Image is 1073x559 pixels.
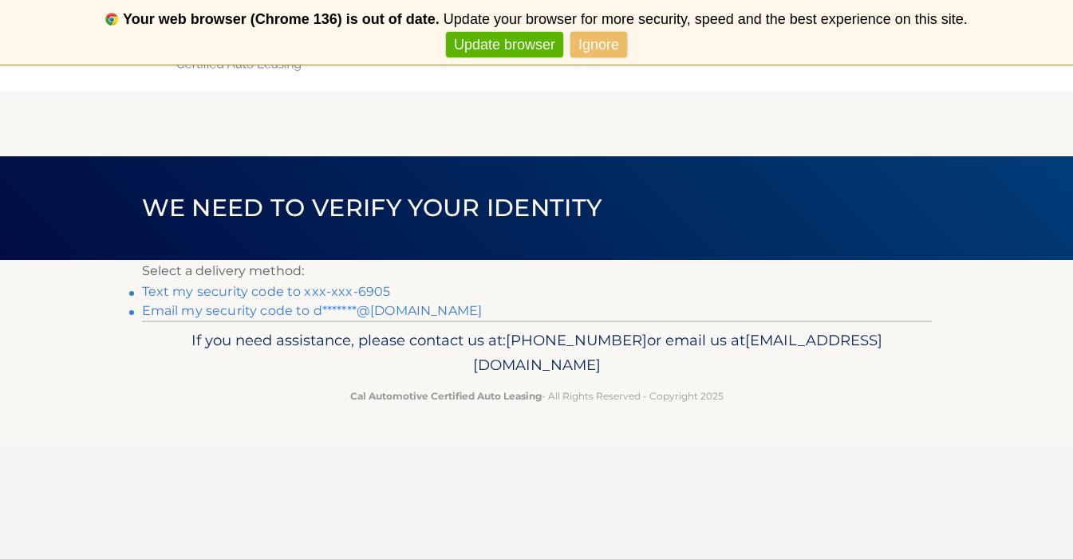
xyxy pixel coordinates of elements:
a: Update browser [446,32,563,58]
p: Select a delivery method: [142,260,932,282]
a: Ignore [570,32,627,58]
span: [PHONE_NUMBER] [506,331,647,349]
p: If you need assistance, please contact us at: or email us at [152,328,921,379]
b: Your web browser (Chrome 136) is out of date. [123,11,440,27]
strong: Cal Automotive Certified Auto Leasing [350,390,542,402]
span: We need to verify your identity [142,193,602,222]
p: - All Rights Reserved - Copyright 2025 [152,388,921,404]
span: Update your browser for more security, speed and the best experience on this site. [444,11,968,27]
a: Email my security code to d*******@[DOMAIN_NAME] [142,303,483,318]
a: Text my security code to xxx-xxx-6905 [142,284,391,299]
